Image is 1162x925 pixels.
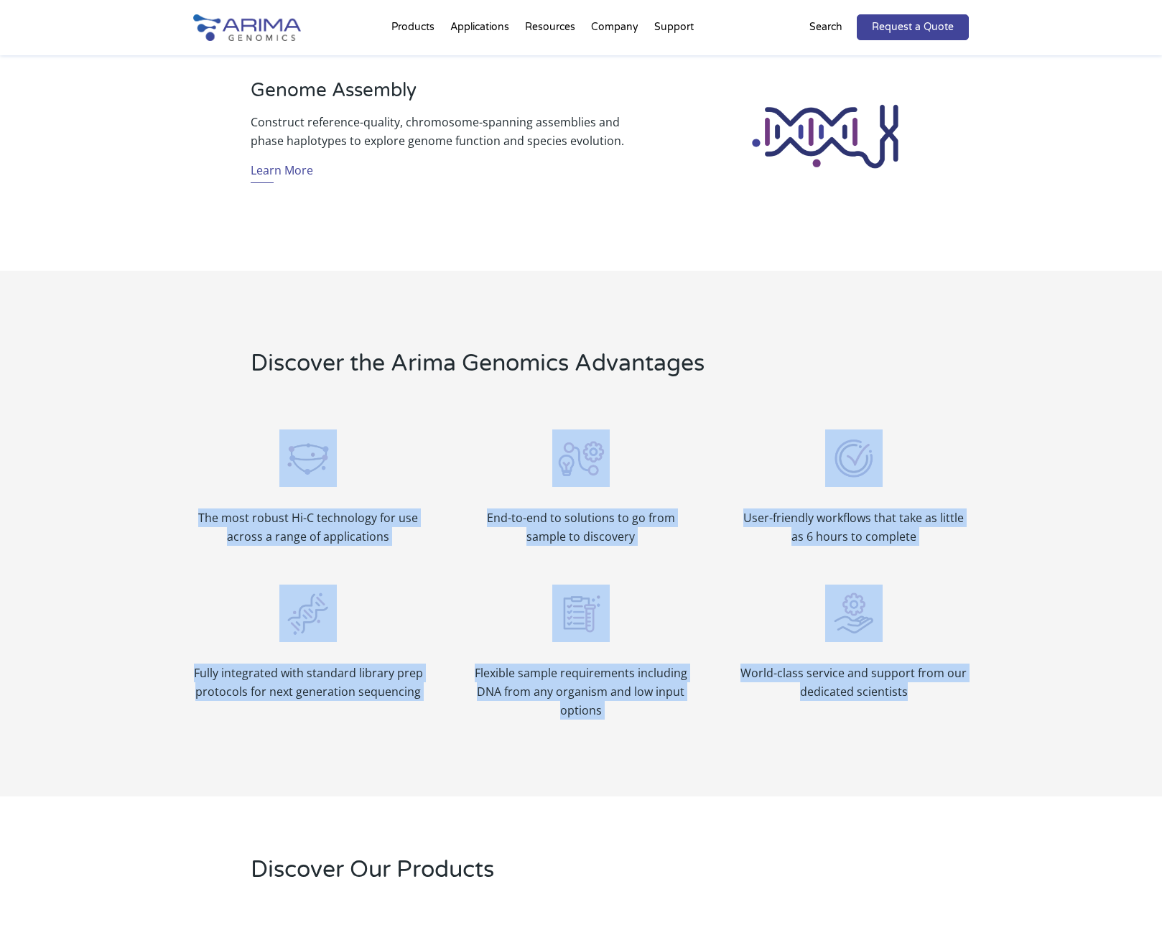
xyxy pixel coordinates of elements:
img: Flexible Sample Types_Icon_Arima Genomics [552,585,610,642]
p: Flexible sample requirements including DNA from any organism and low input options [466,664,696,720]
img: User Friendly_Icon_Arima Genomics [825,429,883,487]
h2: Discover Our Products [251,854,764,897]
img: Service and Support_Icon_Arima Genomics [825,585,883,642]
p: The most robust Hi-C technology for use across a range of applications [193,508,423,546]
iframe: Chat Widget [1090,856,1162,925]
img: Arima Hi-C_Icon_Arima Genomics [279,429,337,487]
img: Sequencing_Icon_Arima Genomics [279,585,337,642]
h3: Genome Assembly [251,79,641,113]
p: Fully integrated with standard library prep protocols for next generation sequencing [193,664,423,701]
p: User-friendly workflows that take as little as 6 hours to complete [739,508,969,546]
img: Solutions_Icon_Arima Genomics [552,429,610,487]
h2: Discover the Arima Genomics Advantages [251,348,764,391]
p: Construct reference-quality, chromosome-spanning assemblies and phase haplotypes to explore genom... [251,113,641,150]
p: End-to-end to solutions to go from sample to discovery [466,508,696,546]
a: Request a Quote [857,14,969,40]
img: Genome Assembly_Icon_Arima Genomics [741,93,912,180]
a: Learn More [251,161,313,183]
p: Search [809,18,842,37]
p: World-class service and support from our dedicated scientists [739,664,969,701]
img: Arima-Genomics-logo [193,14,301,41]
